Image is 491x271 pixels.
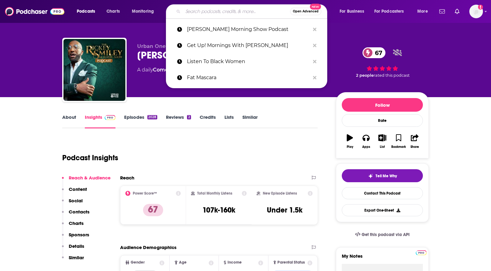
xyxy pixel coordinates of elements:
div: 2 [187,115,191,119]
span: For Podcasters [374,7,404,16]
a: InsightsPodchaser Pro [85,114,115,128]
a: Episodes2028 [124,114,157,128]
input: Search podcasts, credits, & more... [183,6,290,16]
a: Show notifications dropdown [437,6,447,17]
h3: Under 1.5k [267,205,302,215]
span: Monitoring [132,7,154,16]
span: Charts [106,7,120,16]
button: Apps [358,130,374,153]
div: Search podcasts, credits, & more... [172,4,333,19]
span: 2 people [356,73,374,78]
div: Share [411,145,419,149]
img: tell me why sparkle [368,174,373,179]
img: User Profile [469,5,483,18]
a: Lists [224,114,234,128]
button: Charts [62,220,84,232]
button: open menu [370,6,413,16]
span: For Business [340,7,364,16]
button: Play [342,130,358,153]
a: Credits [200,114,216,128]
p: Social [69,198,83,204]
button: Contacts [62,209,89,220]
p: Content [69,186,87,192]
p: Details [69,243,84,249]
span: Age [179,260,187,265]
button: Show profile menu [469,5,483,18]
div: 67 2 peoplerated this podcast [336,43,429,82]
span: Logged in as WinkJono [469,5,483,18]
p: Rickey Smiley Morning Show Podcast [187,21,310,37]
button: List [374,130,390,153]
span: Tell Me Why [376,174,397,179]
h2: Total Monthly Listens [197,191,232,196]
a: Pro website [416,249,427,255]
button: Share [407,130,423,153]
div: 2028 [147,115,157,119]
div: Bookmark [391,145,406,149]
a: Contact This Podcast [342,187,423,199]
a: Charts [102,6,124,16]
span: Gender [131,260,145,265]
label: My Notes [342,253,423,264]
a: Get Up! Mornings With [PERSON_NAME] [166,37,327,54]
svg: Add a profile image [478,5,483,10]
h2: New Episode Listens [263,191,297,196]
a: Similar [242,114,258,128]
a: Listen To Black Women [166,54,327,70]
h3: 107k-160k [202,205,235,215]
img: Podchaser Pro [105,115,115,120]
button: open menu [335,6,372,16]
button: Sponsors [62,232,89,243]
p: 67 [143,204,163,216]
img: Podchaser - Follow, Share and Rate Podcasts [5,6,64,17]
span: Income [228,260,242,265]
span: Open Advanced [293,10,319,13]
img: Rickey Smiley Morning Show Podcast [63,39,125,101]
h2: Reach [120,175,134,181]
div: List [380,145,385,149]
span: More [417,7,428,16]
div: A daily podcast [137,66,237,74]
h2: Power Score™ [133,191,157,196]
button: Similar [62,255,84,266]
div: Apps [362,145,370,149]
button: open menu [128,6,162,16]
span: Podcasts [77,7,95,16]
button: Content [62,186,87,198]
button: Bookmark [390,130,406,153]
button: Details [62,243,84,255]
a: About [62,114,76,128]
p: Fat Mascara [187,70,310,86]
a: Fat Mascara [166,70,327,86]
a: Comedy [153,67,174,73]
a: Show notifications dropdown [452,6,462,17]
a: Reviews2 [166,114,191,128]
button: open menu [413,6,436,16]
a: Get this podcast via API [350,227,415,242]
button: open menu [72,6,103,16]
button: tell me why sparkleTell Me Why [342,169,423,182]
p: Similar [69,255,84,260]
p: Reach & Audience [69,175,111,181]
p: Get Up! Mornings With Erica Campbell [187,37,310,54]
span: rated this podcast [374,73,410,78]
p: Listen To Black Women [187,54,310,70]
h1: Podcast Insights [62,153,118,162]
button: Open AdvancedNew [290,8,321,15]
img: Podchaser Pro [416,250,427,255]
span: 67 [369,47,385,58]
a: 67 [363,47,385,58]
button: Social [62,198,83,209]
a: [PERSON_NAME] Morning Show Podcast [166,21,327,37]
h2: Audience Demographics [120,244,176,250]
button: Follow [342,98,423,112]
p: Sponsors [69,232,89,238]
div: Play [347,145,353,149]
span: Get this podcast via API [362,232,410,237]
p: Charts [69,220,84,226]
span: New [310,4,321,10]
span: Parental Status [277,260,305,265]
button: Export One-Sheet [342,204,423,216]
